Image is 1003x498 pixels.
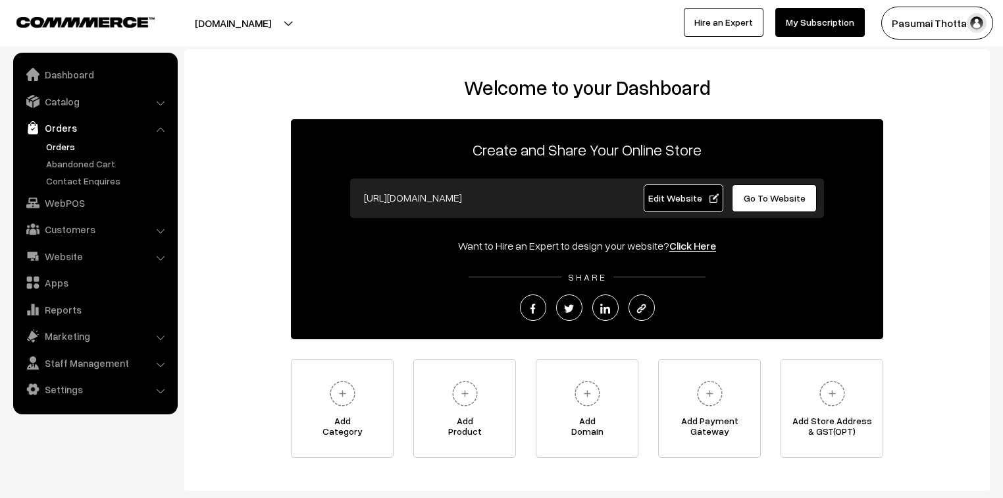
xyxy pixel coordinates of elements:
[16,351,173,375] a: Staff Management
[775,8,865,37] a: My Subscription
[16,271,173,294] a: Apps
[732,184,817,212] a: Go To Website
[16,244,173,268] a: Website
[16,217,173,241] a: Customers
[43,174,173,188] a: Contact Enquires
[644,184,724,212] a: Edit Website
[447,375,483,412] img: plus.svg
[659,416,760,442] span: Add Payment Gateway
[781,359,883,458] a: Add Store Address& GST(OPT)
[569,375,605,412] img: plus.svg
[16,13,132,29] a: COMMMERCE
[43,140,173,153] a: Orders
[414,416,515,442] span: Add Product
[292,416,393,442] span: Add Category
[16,90,173,113] a: Catalog
[16,116,173,140] a: Orders
[561,271,613,283] span: SHARE
[16,324,173,348] a: Marketing
[16,298,173,321] a: Reports
[291,238,883,254] div: Want to Hire an Expert to design your website?
[536,359,638,458] a: AddDomain
[781,416,883,442] span: Add Store Address & GST(OPT)
[149,7,317,40] button: [DOMAIN_NAME]
[814,375,850,412] img: plus.svg
[648,192,719,204] span: Edit Website
[658,359,761,458] a: Add PaymentGateway
[16,191,173,215] a: WebPOS
[669,239,716,252] a: Click Here
[43,157,173,171] a: Abandoned Cart
[197,76,977,99] h2: Welcome to your Dashboard
[413,359,516,458] a: AddProduct
[692,375,728,412] img: plus.svg
[16,63,173,86] a: Dashboard
[536,416,638,442] span: Add Domain
[881,7,993,40] button: Pasumai Thotta…
[324,375,361,412] img: plus.svg
[744,192,806,204] span: Go To Website
[16,377,173,401] a: Settings
[291,359,394,458] a: AddCategory
[291,138,883,161] p: Create and Share Your Online Store
[16,17,155,27] img: COMMMERCE
[684,8,763,37] a: Hire an Expert
[967,13,987,33] img: user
